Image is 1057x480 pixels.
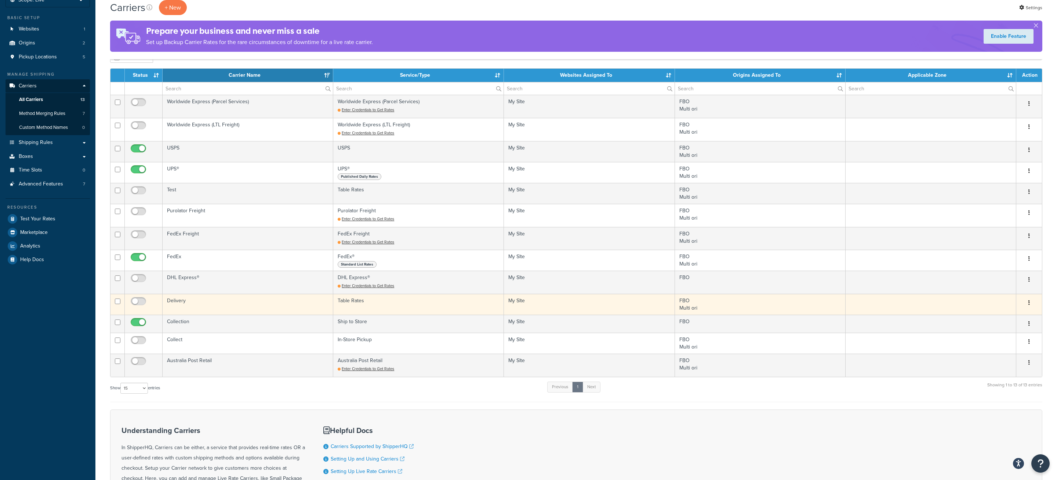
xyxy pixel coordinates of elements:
[504,69,675,82] th: Websites Assigned To: activate to sort column ascending
[6,150,90,163] li: Boxes
[19,40,35,46] span: Origins
[338,216,394,222] a: Enter Credentials to Get Rates
[675,162,846,183] td: FBO Multi ori
[333,271,504,294] td: DHL Express®
[19,54,57,60] span: Pickup Locations
[19,124,68,131] span: Custom Method Names
[338,173,381,180] span: Published Daily Rates
[338,130,394,136] a: Enter Credentials to Get Rates
[338,239,394,245] a: Enter Credentials to Get Rates
[504,162,675,183] td: My SIte
[1016,69,1042,82] th: Action
[333,118,504,141] td: Worldwide Express (LTL Freight)
[6,204,90,210] div: Resources
[504,294,675,315] td: My SIte
[163,227,333,250] td: FedEx Freight
[163,271,333,294] td: DHL Express®
[6,121,90,134] li: Custom Method Names
[504,354,675,377] td: My SIte
[504,227,675,250] td: My SIte
[675,82,845,95] input: Search
[846,82,1016,95] input: Search
[6,163,90,177] li: Time Slots
[675,333,846,354] td: FBO Multi ori
[1019,3,1042,13] a: Settings
[323,426,419,434] h3: Helpful Docs
[6,93,90,107] a: All Carriers 13
[987,381,1042,397] div: Showing 1 to 13 of 13 entries
[333,141,504,162] td: USPS
[163,162,333,183] td: UPS®
[342,107,394,113] span: Enter Credentials to Get Rates
[504,82,674,95] input: Search
[163,333,333,354] td: Collect
[6,79,90,93] a: Carriers
[984,29,1034,44] a: Enable Feature
[83,181,85,187] span: 7
[83,40,85,46] span: 2
[342,283,394,289] span: Enter Credentials to Get Rates
[504,333,675,354] td: My SIte
[338,261,377,268] span: Standard List Rates
[504,118,675,141] td: My SIte
[342,130,394,136] span: Enter Credentials to Get Rates
[333,162,504,183] td: UPS®
[504,271,675,294] td: My SIte
[6,79,90,135] li: Carriers
[333,183,504,204] td: Table Rates
[125,69,163,82] th: Status: activate to sort column ascending
[6,239,90,253] a: Analytics
[163,294,333,315] td: Delivery
[82,124,85,131] span: 0
[110,0,145,15] h1: Carriers
[675,354,846,377] td: FBO Multi ori
[19,181,63,187] span: Advanced Features
[163,141,333,162] td: USPS
[6,136,90,149] a: Shipping Rules
[333,315,504,333] td: Ship to Store
[110,383,160,394] label: Show entries
[19,167,42,173] span: Time Slots
[163,82,333,95] input: Search
[331,443,414,450] a: Carriers Supported by ShipperHQ
[333,294,504,315] td: Table Rates
[19,26,39,32] span: Websites
[6,177,90,191] li: Advanced Features
[1031,454,1050,473] button: Open Resource Center
[163,315,333,333] td: Collection
[675,95,846,118] td: FBO Multi ori
[333,333,504,354] td: In-Store Pickup
[163,118,333,141] td: Worldwide Express (LTL Freight)
[675,69,846,82] th: Origins Assigned To: activate to sort column ascending
[6,50,90,64] a: Pickup Locations 5
[6,93,90,107] li: All Carriers
[6,212,90,225] li: Test Your Rates
[504,95,675,118] td: My SIte
[6,107,90,120] a: Method Merging Rules 7
[163,69,333,82] th: Carrier Name: activate to sort column ascending
[6,226,90,239] a: Marketplace
[333,82,504,95] input: Search
[333,95,504,118] td: Worldwide Express (Parcel Services)
[6,253,90,266] a: Help Docs
[121,426,305,434] h3: Understanding Carriers
[582,382,600,393] a: Next
[6,163,90,177] a: Time Slots 0
[6,22,90,36] li: Websites
[6,22,90,36] a: Websites 1
[331,468,402,475] a: Setting Up Live Rate Carriers
[675,250,846,271] td: FBO Multi ori
[6,15,90,21] div: Basic Setup
[20,243,40,249] span: Analytics
[83,54,85,60] span: 5
[342,366,394,372] span: Enter Credentials to Get Rates
[675,141,846,162] td: FBO Multi ori
[342,239,394,245] span: Enter Credentials to Get Rates
[333,227,504,250] td: FedEx Freight
[163,204,333,227] td: Purolator Freight
[338,107,394,113] a: Enter Credentials to Get Rates
[83,167,85,173] span: 0
[19,111,65,117] span: Method Merging Rules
